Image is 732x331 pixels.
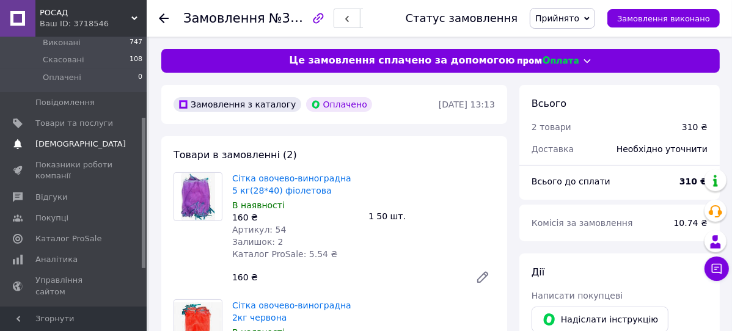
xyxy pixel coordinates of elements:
span: Виконані [43,37,81,48]
div: Ваш ID: 3718546 [40,18,147,29]
time: [DATE] 13:13 [439,100,495,109]
span: Товари та послуги [35,118,113,129]
span: Управління сайтом [35,275,113,297]
span: Залишок: 2 [232,237,284,247]
span: [DEMOGRAPHIC_DATA] [35,139,126,150]
span: 0 [138,72,142,83]
span: Комісія за замовлення [532,218,633,228]
div: Повернутися назад [159,12,169,24]
a: Сітка овочево-виноградна 5 кг(28*40) фіолетова [232,173,351,195]
div: 160 ₴ [232,211,359,224]
a: Редагувати [470,265,495,289]
span: Повідомлення [35,97,95,108]
span: Всього до сплати [532,176,610,186]
span: Дії [532,266,544,278]
span: 747 [130,37,142,48]
span: 108 [130,54,142,65]
span: Аналітика [35,254,78,265]
span: В наявності [232,200,285,210]
span: Показники роботи компанії [35,159,113,181]
span: Всього [532,98,566,109]
span: Покупці [35,213,68,224]
span: Товари в замовленні (2) [174,149,297,161]
div: Замовлення з каталогу [174,97,301,112]
span: Оплачені [43,72,81,83]
span: 10.74 ₴ [674,218,708,228]
div: Статус замовлення [406,12,518,24]
span: Каталог ProSale [35,233,101,244]
span: 2 товари [532,122,571,132]
img: Сітка овочево-виноградна 5 кг(28*40) фіолетова [181,173,215,220]
b: 310 ₴ [679,176,708,186]
span: №366153200 [269,10,356,26]
span: Замовлення виконано [617,14,710,23]
button: Чат з покупцем [705,256,729,281]
span: Це замовлення сплачено за допомогою [289,54,514,68]
div: Необхідно уточнити [609,136,715,162]
div: 160 ₴ [227,269,466,286]
span: Артикул: 54 [232,225,286,235]
span: Прийнято [535,13,579,23]
button: Замовлення виконано [607,9,720,27]
div: 1 50 шт. [364,208,500,225]
div: Оплачено [306,97,372,112]
div: 310 ₴ [682,121,708,133]
span: Замовлення [183,11,265,26]
span: Каталог ProSale: 5.54 ₴ [232,249,337,259]
span: Скасовані [43,54,84,65]
a: Сітка овочево-виноградна 2кг червона [232,300,351,322]
span: Відгуки [35,192,67,203]
span: Доставка [532,144,574,154]
span: РОСАД [40,7,131,18]
span: Написати покупцеві [532,291,623,300]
